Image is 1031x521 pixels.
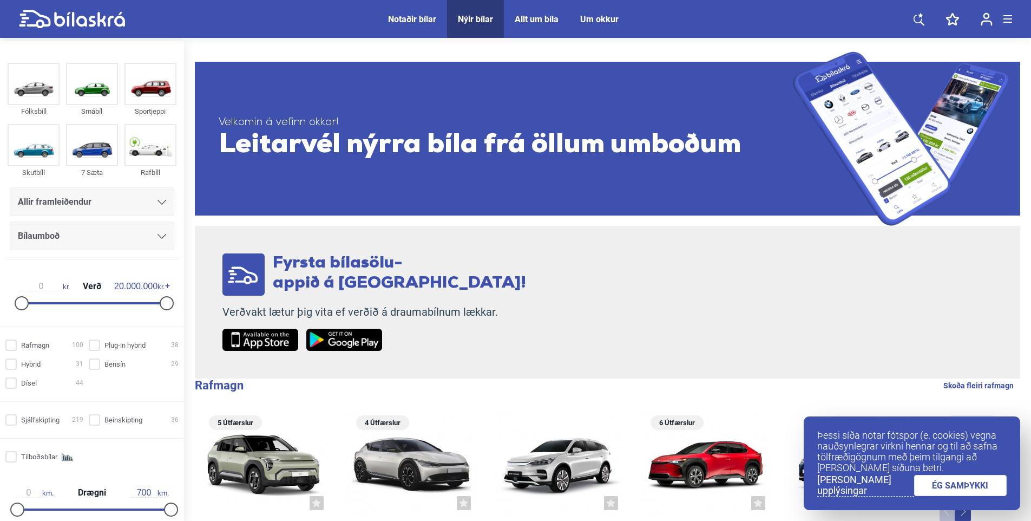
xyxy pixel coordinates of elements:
a: [PERSON_NAME] upplýsingar [817,474,914,497]
a: ÉG SAMÞYKKI [914,475,1007,496]
div: Rafbíll [124,166,176,179]
button: Next [955,502,971,521]
b: Rafmagn [195,379,244,392]
span: 2 Útfærslur [951,415,993,430]
p: Verðvakt lætur þig vita ef verðið á draumabílnum lækkar. [222,305,526,319]
span: Allir framleiðendur [18,194,91,210]
span: Hybrid [21,359,41,370]
span: Rafmagn [21,340,49,351]
span: 219 [72,414,83,426]
span: Tilboðsbílar [21,451,57,463]
img: user-login.svg [981,12,993,26]
div: Smábíl [66,105,118,118]
span: Beinskipting [104,414,142,426]
a: Skoða fleiri rafmagn [943,379,1014,393]
button: Previous [940,502,956,521]
a: Um okkur [580,14,619,24]
span: 31 [76,359,83,370]
span: Bensín [104,359,126,370]
span: Bílaumboð [18,229,60,244]
span: Dísel [21,377,37,389]
a: Allt um bíla [515,14,559,24]
span: Verð [80,282,104,291]
span: Sjálfskipting [21,414,60,426]
span: kr. [19,282,70,291]
span: kr. [114,282,165,291]
span: 44 [76,377,83,389]
div: Fólksbíll [8,105,60,118]
span: 5 Útfærslur [214,415,257,430]
span: Leitarvél nýrra bíla frá öllum umboðum [219,129,793,162]
span: 36 [171,414,179,426]
span: km. [130,488,169,498]
span: 38 [171,340,179,351]
span: 6 Útfærslur [656,415,698,430]
div: Sportjeppi [124,105,176,118]
span: 100 [72,340,83,351]
span: Plug-in hybrid [104,340,146,351]
span: Velkomin á vefinn okkar! [219,116,793,129]
span: 4 Útfærslur [362,415,404,430]
a: Nýir bílar [458,14,493,24]
a: Notaðir bílar [388,14,436,24]
div: 7 Sæta [66,166,118,179]
a: Velkomin á vefinn okkar!Leitarvél nýrra bíla frá öllum umboðum [195,51,1020,226]
span: km. [15,488,54,498]
p: Þessi síða notar fótspor (e. cookies) vegna nauðsynlegrar virkni hennar og til að safna tölfræðig... [817,430,1007,473]
span: Fyrsta bílasölu- appið á [GEOGRAPHIC_DATA]! [273,255,526,292]
div: Skutbíll [8,166,60,179]
span: Drægni [75,489,109,497]
span: 29 [171,359,179,370]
